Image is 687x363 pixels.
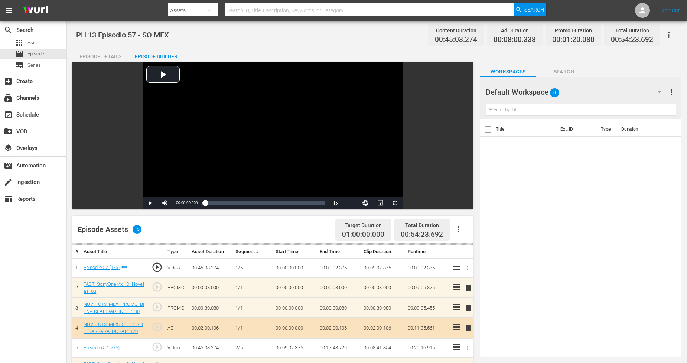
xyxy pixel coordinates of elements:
td: 4 [72,318,81,338]
div: Promo Duration [552,25,595,36]
span: 00:54:23.692 [401,230,443,239]
td: Video [165,338,189,358]
td: 00:09:02.375 [317,258,361,278]
td: 00:02:00.106 [189,318,233,338]
a: FAST_SonyOneMx_ID_Novelas_03 [84,281,144,294]
button: Jump To Time [358,197,373,209]
td: 00:09:02.375 [273,338,317,358]
th: # [72,245,81,259]
span: Automation [4,161,13,170]
button: Mute [157,197,172,209]
td: 00:02:00.106 [361,318,405,338]
button: Playback Rate [328,197,343,209]
td: 2/5 [232,338,273,358]
button: Fullscreen [388,197,403,209]
a: Sign Out [661,7,680,13]
span: 00:54:23.692 [611,36,653,44]
th: Type [165,245,189,259]
td: 00:00:30.080 [189,298,233,318]
td: 00:00:30.080 [317,298,361,318]
span: play_circle_outline [152,301,163,313]
span: 0 [550,85,560,101]
span: Episode [27,50,44,58]
td: 00:17:43.729 [317,338,361,358]
td: 00:00:00.000 [273,278,317,298]
td: 00:11:35.561 [405,318,449,338]
span: Workspaces [480,67,536,76]
td: 1/1 [232,278,273,298]
th: Runtime [405,245,449,259]
td: 00:00:30.080 [361,298,405,318]
span: 15 [133,225,141,234]
span: Create [4,77,13,86]
td: 1 [72,258,81,278]
span: PH 13 Episodio 57 - SO MEX [76,30,169,39]
span: Asset [27,39,40,46]
span: event_available [4,110,13,119]
a: Episodio 57 (1/5) [84,265,120,270]
a: NOV_FC13_MEXUSH_PERFIL_BARBARA_DOBAR_120 [84,321,143,334]
div: Total Duration [611,25,653,36]
div: Video Player [143,62,403,209]
td: 00:45:03.274 [189,258,233,278]
td: AD [165,318,189,338]
td: 1/1 [232,318,273,338]
div: Episode Builder [128,48,184,65]
td: 00:00:00.000 [273,298,317,318]
td: 2 [72,278,81,298]
span: 00:00:00.000 [176,201,198,205]
span: VOD [4,127,13,136]
span: Channels [4,94,13,102]
td: 00:00:03.000 [317,278,361,298]
span: 00:45:03.274 [435,36,477,44]
span: Search [4,26,13,35]
td: 3 [72,298,81,318]
span: 00:08:00.338 [494,36,536,44]
td: 00:08:41.354 [361,338,405,358]
th: Clip Duration [361,245,405,259]
td: 1/1 [232,298,273,318]
img: ans4CAIJ8jUAAAAAAAAAAAAAAAAAAAAAAAAgQb4GAAAAAAAAAAAAAAAAAAAAAAAAJMjXAAAAAAAAAAAAAAAAAAAAAAAAgAT5G... [18,2,53,19]
span: Series [27,62,41,69]
div: Default Workspace [486,82,668,102]
div: Target Duration [342,220,384,230]
span: Reports [4,194,13,203]
span: play_circle_outline [152,341,163,353]
span: Overlays [4,144,13,153]
td: 00:09:02.375 [405,258,449,278]
td: PROMO [165,278,189,298]
td: 5 [72,338,81,358]
button: more_vert [667,83,676,101]
td: 00:09:02.375 [361,258,405,278]
td: 00:45:03.274 [189,338,233,358]
th: Segment # [232,245,273,259]
span: 01:00:00.000 [342,230,384,239]
td: 00:02:00.106 [317,318,361,338]
div: Episode Assets [78,225,141,234]
td: 00:00:03.000 [189,278,233,298]
td: Video [165,258,189,278]
div: Total Duration [401,220,443,230]
td: 00:09:35.455 [405,298,449,318]
span: Series [15,61,24,70]
span: 00:01:20.080 [552,36,595,44]
td: 00:00:00.000 [273,258,317,278]
button: Search [514,3,546,16]
td: 1/5 [232,258,273,278]
th: Asset Duration [189,245,233,259]
td: 00:00:00.000 [273,318,317,338]
div: Content Duration [435,25,477,36]
th: Ext. ID [556,119,596,140]
span: play_circle_outline [152,321,163,333]
td: PROMO [165,298,189,318]
span: Episode [15,50,24,59]
button: Episode Details [72,48,128,62]
div: Ad Duration [494,25,536,36]
button: Episode Builder [128,48,184,62]
th: Type [596,119,617,140]
button: Play [143,197,157,209]
th: Asset Title [81,245,149,259]
span: play_circle_outline [152,281,163,292]
span: Search [536,67,592,76]
div: Episode Details [72,48,128,65]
